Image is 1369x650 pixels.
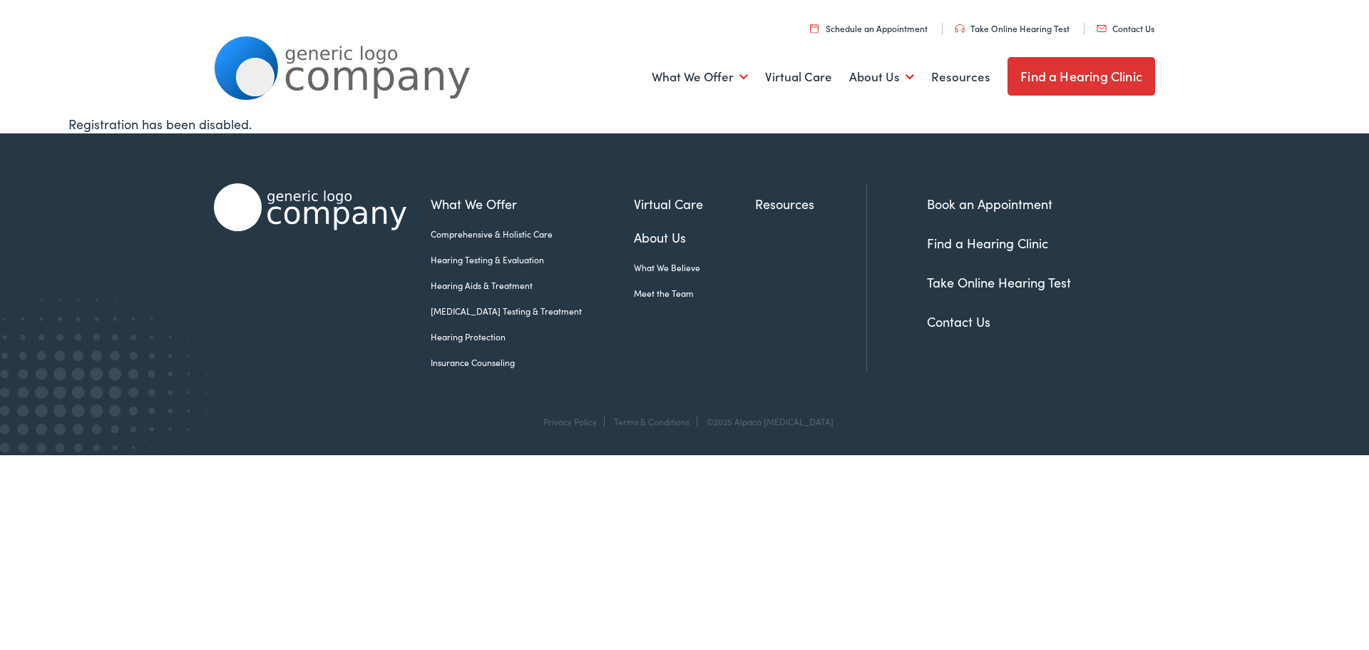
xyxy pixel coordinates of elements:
[849,51,914,103] a: About Us
[1097,22,1154,34] a: Contact Us
[431,194,634,213] a: What We Offer
[634,261,755,274] a: What We Believe
[699,417,834,427] div: ©2025 Alpaca [MEDICAL_DATA]
[634,287,755,300] a: Meet the Team
[927,195,1052,213] a: Book an Appointment
[927,234,1048,252] a: Find a Hearing Clinic
[431,253,634,266] a: Hearing Testing & Evaluation
[652,51,748,103] a: What We Offer
[955,24,965,33] img: utility icon
[1097,25,1107,32] img: utility icon
[431,279,634,292] a: Hearing Aids & Treatment
[765,51,832,103] a: Virtual Care
[214,183,406,231] img: Alpaca Audiology
[810,24,819,33] img: utility icon
[634,194,755,213] a: Virtual Care
[431,305,634,318] a: [MEDICAL_DATA] Testing & Treatment
[68,114,1301,133] div: Registration has been disabled.
[927,313,990,330] a: Contact Us
[431,356,634,369] a: Insurance Counseling
[755,194,866,213] a: Resources
[810,22,928,34] a: Schedule an Appointment
[955,22,1070,34] a: Take Online Hearing Test
[927,273,1071,291] a: Take Online Hearing Test
[634,228,755,247] a: About Us
[543,415,597,427] a: Privacy Policy
[931,51,990,103] a: Resources
[1007,57,1155,96] a: Find a Hearing Clinic
[614,415,689,427] a: Terms & Conditions
[431,330,634,343] a: Hearing Protection
[431,228,634,240] a: Comprehensive & Holistic Care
